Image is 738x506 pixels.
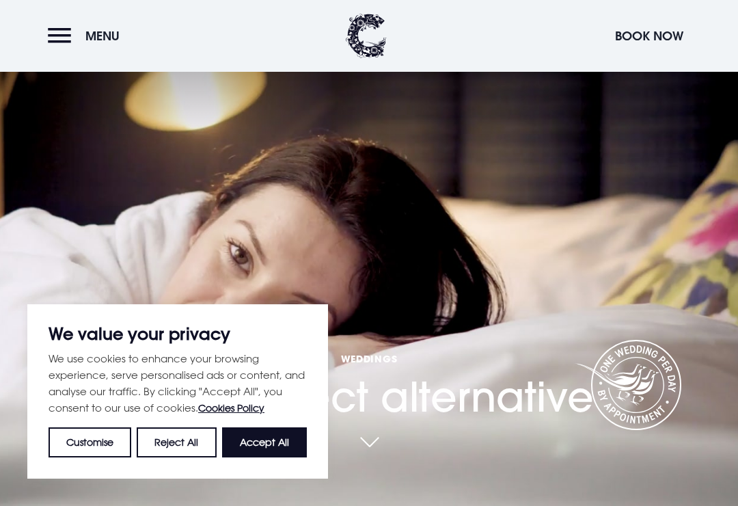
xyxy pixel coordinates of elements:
button: Menu [48,21,126,51]
h1: The perfect alternative [145,289,594,421]
a: Cookies Policy [198,402,264,414]
span: Menu [85,28,120,44]
p: We value your privacy [49,325,307,342]
div: We value your privacy [27,304,328,479]
img: Clandeboye Lodge [346,14,387,58]
span: Weddings [145,352,594,365]
button: Accept All [222,427,307,457]
button: Reject All [137,427,216,457]
button: Book Now [608,21,690,51]
p: We use cookies to enhance your browsing experience, serve personalised ads or content, and analys... [49,350,307,416]
button: Customise [49,427,131,457]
